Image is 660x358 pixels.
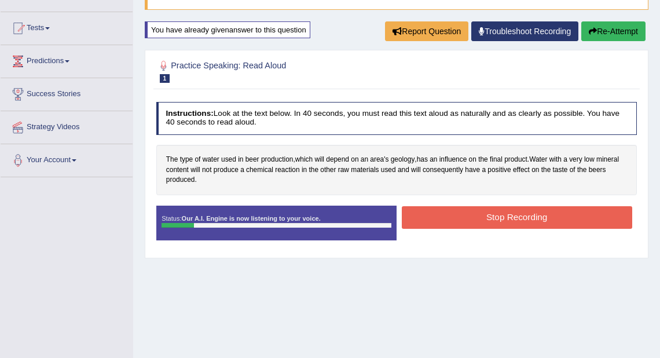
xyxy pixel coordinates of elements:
[326,155,349,165] span: Click to see word definition
[1,12,133,41] a: Tests
[1,111,133,140] a: Strategy Videos
[240,165,244,176] span: Click to see word definition
[338,165,349,176] span: Click to see word definition
[439,155,467,165] span: Click to see word definition
[417,155,428,165] span: Click to see word definition
[166,155,178,165] span: Click to see word definition
[487,165,511,176] span: Click to see word definition
[166,165,189,176] span: Click to see word definition
[302,165,307,176] span: Click to see word definition
[320,165,336,176] span: Click to see word definition
[261,155,294,165] span: Click to see word definition
[245,155,259,165] span: Click to see word definition
[584,155,595,165] span: Click to see word definition
[504,155,527,165] span: Click to see word definition
[471,21,578,41] a: Troubleshoot Recording
[1,144,133,173] a: Your Account
[351,165,379,176] span: Click to see word definition
[381,165,396,176] span: Click to see word definition
[221,155,236,165] span: Click to see word definition
[195,155,200,165] span: Click to see word definition
[549,155,562,165] span: Click to see word definition
[156,59,454,83] h2: Practice Speaking: Read Aloud
[190,165,200,176] span: Click to see word definition
[180,155,193,165] span: Click to see word definition
[513,165,530,176] span: Click to see word definition
[182,215,321,222] strong: Our A.I. Engine is now listening to your voice.
[275,165,299,176] span: Click to see word definition
[166,175,195,185] span: Click to see word definition
[531,165,539,176] span: Click to see word definition
[156,206,397,240] div: Status:
[482,165,486,176] span: Click to see word definition
[214,165,239,176] span: Click to see word definition
[309,165,319,176] span: Click to see word definition
[246,165,273,176] span: Click to see word definition
[398,165,409,176] span: Click to see word definition
[553,165,568,176] span: Click to see word definition
[402,206,632,229] button: Stop Recording
[563,155,567,165] span: Click to see word definition
[581,21,646,41] button: Re-Attempt
[596,155,619,165] span: Click to see word definition
[411,165,421,176] span: Click to see word definition
[361,155,368,165] span: Click to see word definition
[541,165,551,176] span: Click to see word definition
[391,155,415,165] span: Click to see word definition
[203,155,219,165] span: Click to see word definition
[430,155,437,165] span: Click to see word definition
[166,109,213,118] b: Instructions:
[370,155,388,165] span: Click to see word definition
[314,155,324,165] span: Click to see word definition
[156,102,637,135] h4: Look at the text below. In 40 seconds, you must read this text aloud as naturally and as clearly ...
[295,155,313,165] span: Click to see word definition
[351,155,358,165] span: Click to see word definition
[577,165,587,176] span: Click to see word definition
[569,155,582,165] span: Click to see word definition
[478,155,488,165] span: Click to see word definition
[589,165,606,176] span: Click to see word definition
[145,21,310,38] div: You have already given answer to this question
[469,155,476,165] span: Click to see word definition
[202,165,212,176] span: Click to see word definition
[238,155,243,165] span: Click to see word definition
[490,155,503,165] span: Click to see word definition
[529,155,547,165] span: Click to see word definition
[570,165,575,176] span: Click to see word definition
[423,165,463,176] span: Click to see word definition
[160,74,170,83] span: 1
[465,165,480,176] span: Click to see word definition
[156,145,637,195] div: , , . .
[1,78,133,107] a: Success Stories
[1,45,133,74] a: Predictions
[385,21,468,41] button: Report Question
